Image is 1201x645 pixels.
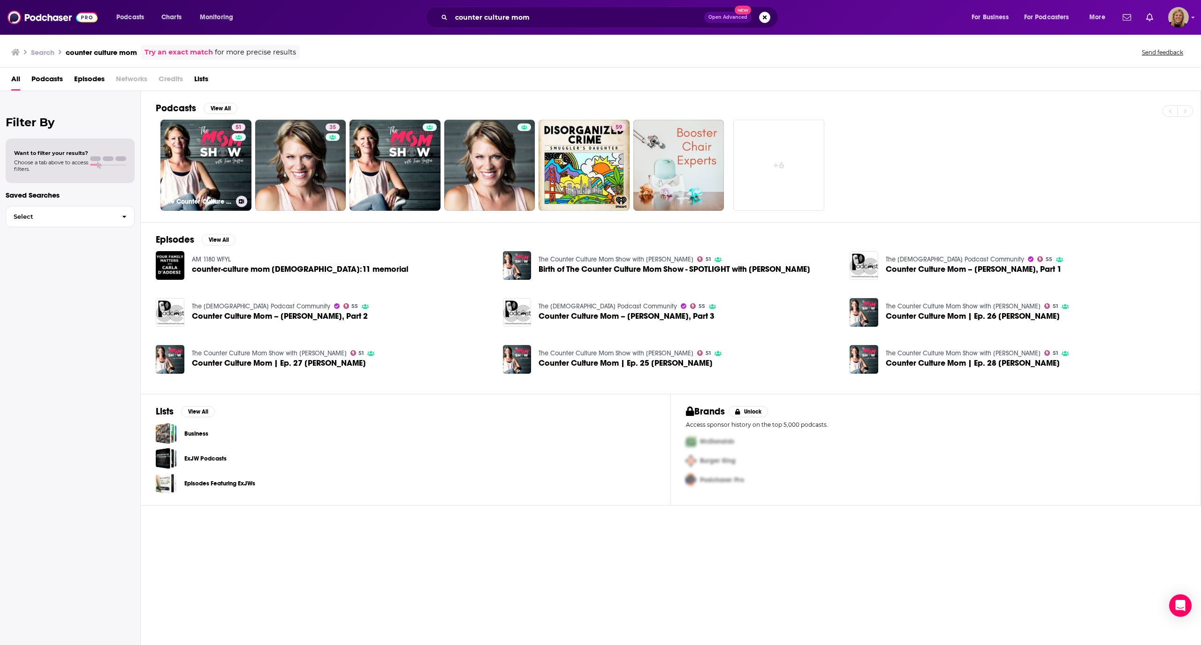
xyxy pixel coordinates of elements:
a: 51The Counter Culture Mom Show with [PERSON_NAME] [160,120,251,211]
a: Counter Culture Mom – Tina Griffin, Part 1 [850,251,878,280]
a: Episodes Featuring ExJWs [184,478,255,489]
a: Episodes Featuring ExJWs [156,473,177,494]
span: McDonalds [700,438,734,445]
span: More [1089,11,1105,24]
button: open menu [1083,10,1117,25]
span: for more precise results [215,47,296,58]
span: 51 [706,257,711,261]
span: Networks [116,71,147,91]
img: Counter Culture Mom | Ep. 28 Karen Covell [850,345,878,374]
h2: Filter By [6,115,135,129]
a: Counter Culture Mom – Tina Griffin, Part 2 [156,298,184,327]
a: 51 [350,350,364,356]
span: ExJW Podcasts [156,448,177,469]
span: Want to filter your results? [14,150,88,156]
img: User Profile [1168,7,1189,28]
a: Episodes [74,71,105,91]
a: PodcastsView All [156,102,237,114]
button: Show profile menu [1168,7,1189,28]
a: 59 [612,123,626,131]
a: Lists [194,71,208,91]
span: Podchaser Pro [700,476,744,484]
span: 55 [699,304,705,308]
img: First Pro Logo [682,432,700,451]
button: View All [204,103,237,114]
h3: counter culture mom [66,48,137,57]
img: Counter Culture Mom | Ep. 26 Scotty Mayer [850,298,878,327]
input: Search podcasts, credits, & more... [451,10,704,25]
button: open menu [110,10,156,25]
img: Birth of The Counter Culture Mom Show - SPOTLIGHT with Tina Griffin [503,251,532,280]
a: 51 [697,256,711,262]
span: Birth of The Counter Culture Mom Show - SPOTLIGHT with [PERSON_NAME] [539,265,810,273]
img: Second Pro Logo [682,451,700,470]
a: Counter Culture Mom | Ep. 27 Lisa Cangelosi [192,359,366,367]
img: counter-culture mom 9:11 memorial [156,251,184,280]
a: All [11,71,20,91]
button: Unlock [729,406,768,417]
img: Counter Culture Mom – Tina Griffin, Part 3 [503,298,532,327]
a: Try an exact match [144,47,213,58]
span: Monitoring [200,11,233,24]
button: open menu [193,10,245,25]
a: 55 [343,303,358,309]
span: Counter Culture Mom | Ep. 25 [PERSON_NAME] [539,359,713,367]
a: Show notifications dropdown [1142,9,1157,25]
button: Open AdvancedNew [704,12,752,23]
a: 51 [1044,303,1058,309]
span: 35 [329,123,336,132]
span: Counter Culture Mom | Ep. 27 [PERSON_NAME] [192,359,366,367]
a: ExJW Podcasts [184,453,227,464]
a: Podcasts [31,71,63,91]
span: Counter Culture Mom – [PERSON_NAME], Part 3 [539,312,715,320]
a: The Christian Podcast Community [192,302,330,310]
button: View All [202,234,236,246]
a: Business [184,429,208,439]
a: Counter Culture Mom | Ep. 25 Tina Griffin [539,359,713,367]
a: The Christian Podcast Community [886,255,1024,263]
a: The Counter Culture Mom Show with Tina Griffin [886,302,1041,310]
a: counter-culture mom 9:11 memorial [192,265,408,273]
span: Counter Culture Mom | Ep. 28 [PERSON_NAME] [886,359,1060,367]
a: The Christian Podcast Community [539,302,677,310]
span: Choose a tab above to access filters. [14,159,88,172]
a: 55 [690,303,705,309]
span: For Podcasters [1024,11,1069,24]
span: Open Advanced [708,15,747,20]
a: The Counter Culture Mom Show with Tina Griffin [539,255,693,263]
button: View All [181,406,215,417]
a: +6 [733,120,824,211]
span: New [735,6,752,15]
span: 51 [358,351,364,355]
img: Counter Culture Mom | Ep. 27 Lisa Cangelosi [156,345,184,374]
span: Credits [159,71,183,91]
a: Business [156,423,177,444]
a: The Counter Culture Mom Show with Tina Griffin [539,349,693,357]
a: 35 [255,120,346,211]
a: 35 [326,123,340,131]
a: Counter Culture Mom – Tina Griffin, Part 2 [192,312,368,320]
a: 51 [232,123,245,131]
img: Podchaser - Follow, Share and Rate Podcasts [8,8,98,26]
span: Counter Culture Mom | Ep. 26 [PERSON_NAME] [886,312,1060,320]
a: The Counter Culture Mom Show with Tina Griffin [192,349,347,357]
span: counter-culture mom [DEMOGRAPHIC_DATA]:11 memorial [192,265,408,273]
h2: Brands [686,406,725,417]
a: Charts [155,10,187,25]
img: Third Pro Logo [682,470,700,490]
button: Send feedback [1139,48,1186,56]
h3: The Counter Culture Mom Show with [PERSON_NAME] [164,198,232,206]
a: ListsView All [156,406,215,417]
a: Counter Culture Mom | Ep. 25 Tina Griffin [503,345,532,374]
span: Charts [161,11,182,24]
p: Access sponsor history on the top 5,000 podcasts. [686,421,1186,428]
